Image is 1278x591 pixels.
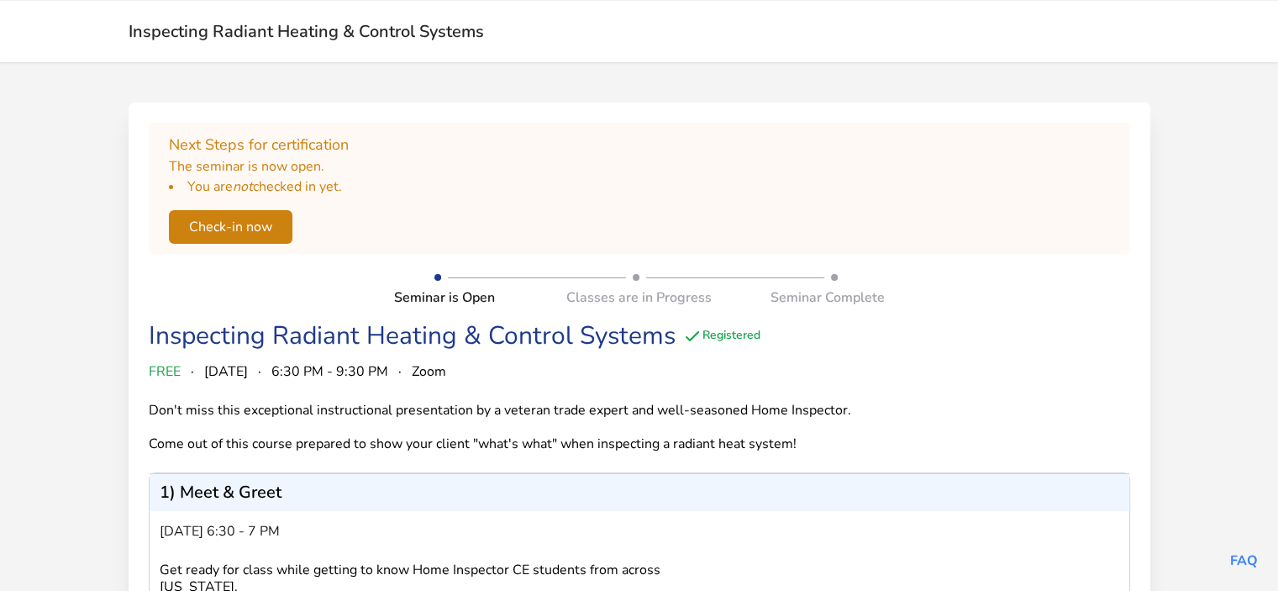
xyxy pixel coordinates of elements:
[149,321,676,351] div: Inspecting Radiant Heating & Control Systems
[398,361,402,382] span: ·
[204,361,248,382] span: [DATE]
[721,288,885,308] div: Seminar Complete
[394,288,558,308] div: Seminar is Open
[258,361,261,382] span: ·
[682,326,760,346] div: Registered
[233,177,253,196] i: not
[271,361,388,382] span: 6:30 PM - 9:30 PM
[191,361,194,382] span: ·
[169,210,292,244] button: Check-in now
[169,177,1110,197] li: You are checked in yet.
[557,288,721,308] div: Classes are in Progress
[129,21,1150,42] h2: Inspecting Radiant Heating & Control Systems
[169,156,1110,177] p: The seminar is now open.
[160,484,281,501] p: 1) Meet & Greet
[160,521,280,541] span: [DATE] 6:30 - 7 pm
[149,361,181,382] span: FREE
[149,402,885,452] div: Don't miss this exceptional instructional presentation by a veteran trade expert and well-seasone...
[1230,551,1258,570] a: FAQ
[412,361,446,382] span: Zoom
[169,133,1110,156] h2: Next Steps for certification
